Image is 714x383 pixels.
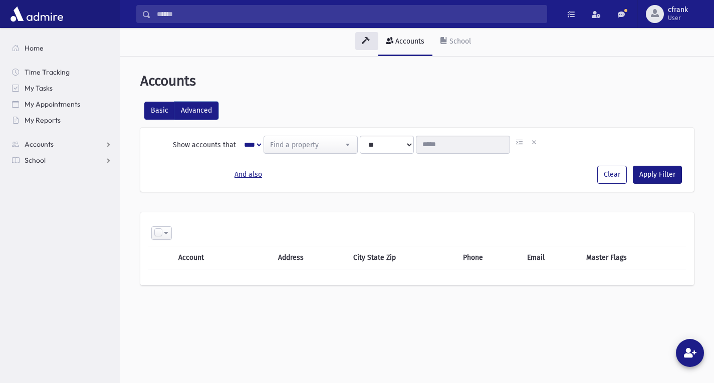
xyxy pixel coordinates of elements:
[4,112,120,128] a: My Reports
[4,152,120,168] a: School
[25,116,61,125] span: My Reports
[378,28,432,56] a: Accounts
[447,37,471,46] div: School
[25,156,46,165] span: School
[347,246,457,269] th: City State Zip
[521,246,580,269] th: Email
[597,166,627,184] button: Clear
[25,44,44,53] span: Home
[144,102,175,120] label: Basic
[148,166,269,184] button: And also
[25,68,70,77] span: Time Tracking
[272,246,347,269] th: Address
[4,64,120,80] a: Time Tracking
[172,246,248,269] th: Account
[144,102,218,120] div: FilterModes
[4,136,120,152] a: Accounts
[432,28,479,56] a: School
[270,141,319,149] span: Find a property
[4,96,120,112] a: My Appointments
[234,170,262,179] u: And also
[4,80,120,96] a: My Tasks
[580,246,686,269] th: Master Flags
[25,140,54,149] span: Accounts
[668,6,688,14] span: cfrank
[4,40,120,56] a: Home
[174,102,218,120] label: Advanced
[173,136,236,154] label: Show accounts that
[457,246,521,269] th: Phone
[25,84,53,93] span: My Tasks
[25,100,80,109] span: My Appointments
[8,4,66,24] img: AdmirePro
[140,73,196,89] span: Accounts
[393,37,424,46] div: Accounts
[151,5,547,23] input: Search
[633,166,682,184] button: Apply Filter
[668,14,688,22] span: User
